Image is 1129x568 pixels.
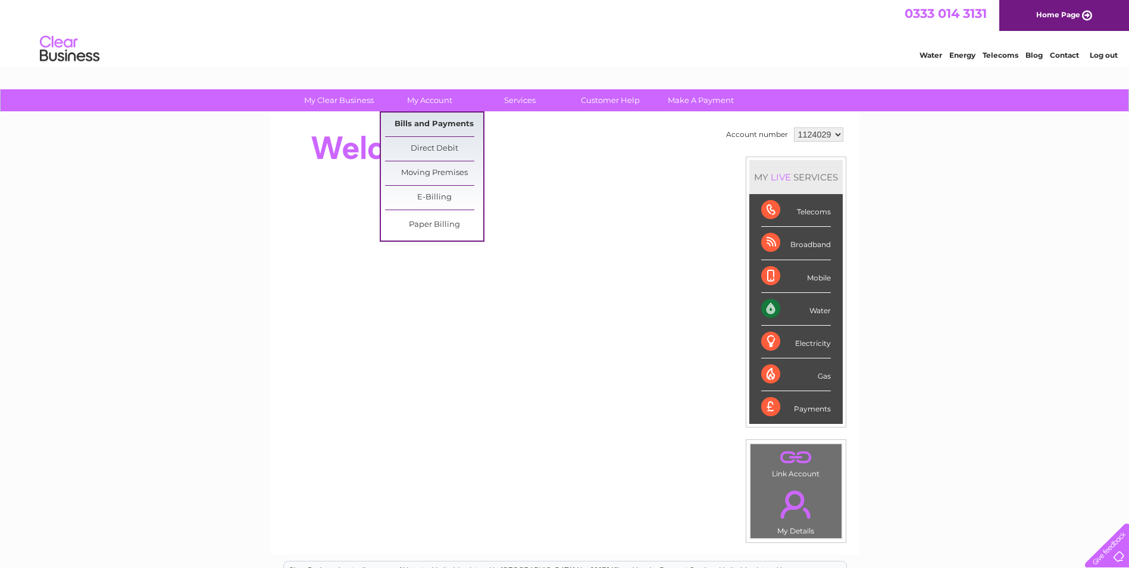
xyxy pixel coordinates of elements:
[761,227,831,260] div: Broadband
[761,391,831,423] div: Payments
[768,171,793,183] div: LIVE
[749,160,843,194] div: MY SERVICES
[385,113,483,136] a: Bills and Payments
[753,447,839,468] a: .
[750,444,842,481] td: Link Account
[39,31,100,67] img: logo.png
[750,480,842,539] td: My Details
[290,89,388,111] a: My Clear Business
[1090,51,1118,60] a: Log out
[1025,51,1043,60] a: Blog
[471,89,569,111] a: Services
[761,358,831,391] div: Gas
[761,293,831,326] div: Water
[561,89,659,111] a: Customer Help
[761,326,831,358] div: Electricity
[905,6,987,21] a: 0333 014 3131
[723,124,791,145] td: Account number
[920,51,942,60] a: Water
[949,51,975,60] a: Energy
[380,89,479,111] a: My Account
[1050,51,1079,60] a: Contact
[284,7,846,58] div: Clear Business is a trading name of Verastar Limited (registered in [GEOGRAPHIC_DATA] No. 3667643...
[753,483,839,525] a: .
[983,51,1018,60] a: Telecoms
[761,260,831,293] div: Mobile
[761,194,831,227] div: Telecoms
[385,186,483,210] a: E-Billing
[385,137,483,161] a: Direct Debit
[385,161,483,185] a: Moving Premises
[652,89,750,111] a: Make A Payment
[385,213,483,237] a: Paper Billing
